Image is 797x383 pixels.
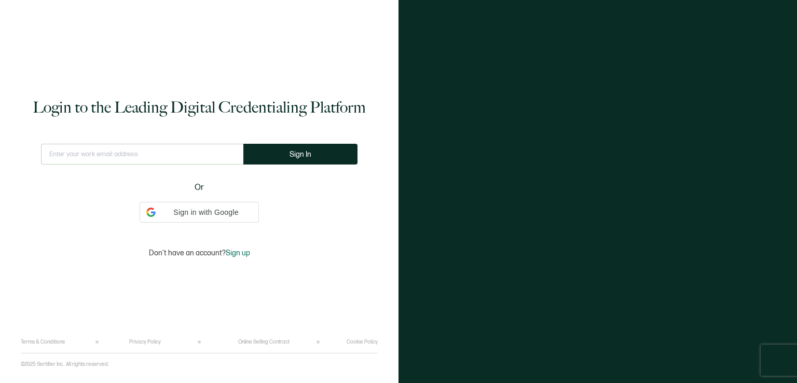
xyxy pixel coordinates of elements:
div: Sign in with Google [140,202,259,223]
p: ©2025 Sertifier Inc.. All rights reserved. [21,361,109,367]
button: Sign In [243,144,358,165]
a: Terms & Conditions [21,339,65,345]
a: Online Selling Contract [238,339,290,345]
span: Sign up [226,249,250,257]
h1: Login to the Leading Digital Credentialing Platform [33,97,366,118]
input: Enter your work email address [41,144,243,165]
a: Cookie Policy [347,339,378,345]
span: Sign in with Google [160,207,252,218]
span: Or [195,181,204,194]
a: Privacy Policy [129,339,161,345]
span: Sign In [290,151,311,158]
p: Don't have an account? [149,249,250,257]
